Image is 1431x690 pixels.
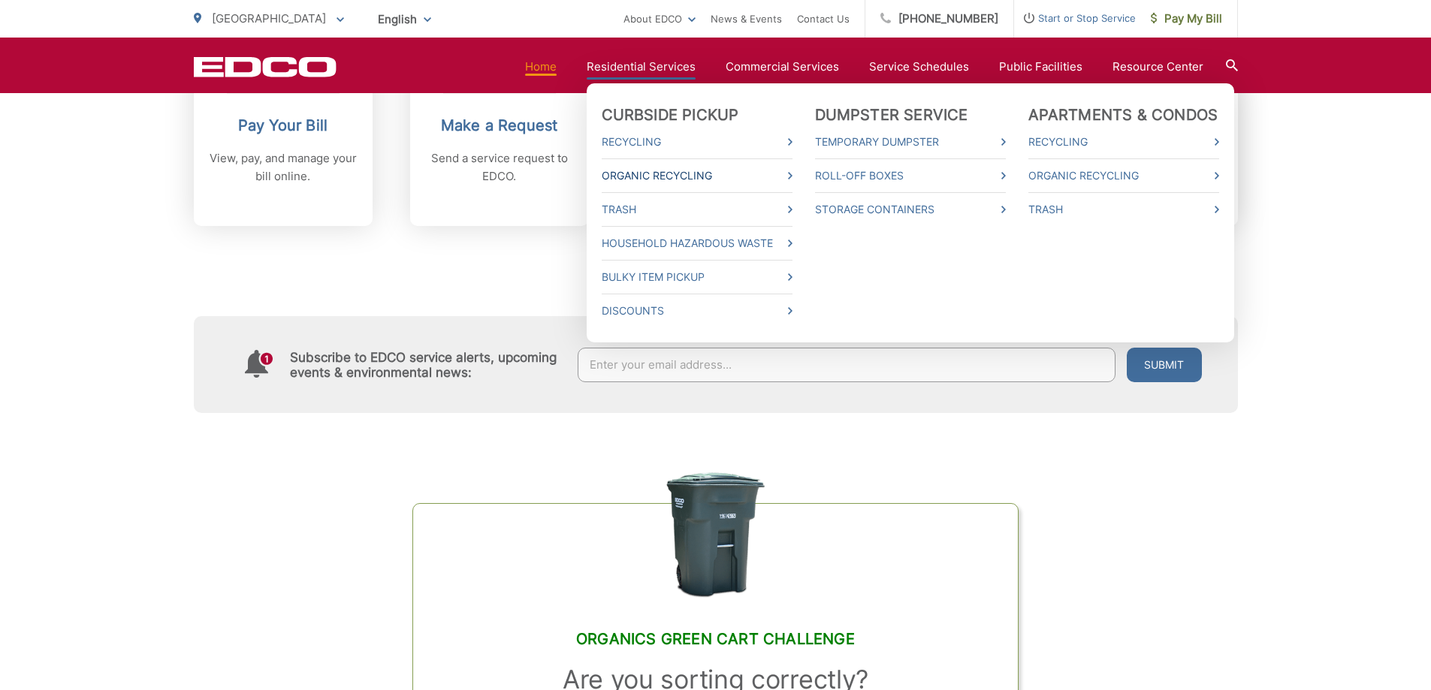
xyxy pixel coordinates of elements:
a: Household Hazardous Waste [602,234,792,252]
a: Service Schedules [869,58,969,76]
h2: Pay Your Bill [209,116,358,134]
span: [GEOGRAPHIC_DATA] [212,11,326,26]
h2: Make a Request [425,116,574,134]
a: Resource Center [1112,58,1203,76]
input: Enter your email address... [578,348,1116,382]
a: Organic Recycling [1028,167,1219,185]
a: Home [525,58,557,76]
a: Commercial Services [726,58,839,76]
a: Public Facilities [999,58,1082,76]
a: Apartments & Condos [1028,106,1218,124]
a: Curbside Pickup [602,106,739,124]
a: Contact Us [797,10,850,28]
a: Recycling [602,133,792,151]
h4: Subscribe to EDCO service alerts, upcoming events & environmental news: [290,350,563,380]
a: Bulky Item Pickup [602,268,792,286]
a: EDCD logo. Return to the homepage. [194,56,337,77]
a: Trash [1028,200,1219,218]
a: Dumpster Service [815,106,968,124]
a: News & Events [711,10,782,28]
a: Roll-Off Boxes [815,167,1006,185]
a: Residential Services [587,58,696,76]
a: About EDCO [623,10,696,28]
p: Send a service request to EDCO. [425,149,574,185]
a: Storage Containers [815,200,1006,218]
a: Trash [602,200,792,218]
a: Temporary Dumpster [815,133,1006,151]
span: English [367,6,442,32]
a: Recycling [1028,133,1219,151]
a: Discounts [602,302,792,320]
button: Submit [1127,348,1202,382]
a: Organic Recycling [602,167,792,185]
h2: Organics Green Cart Challenge [451,630,980,648]
span: Pay My Bill [1151,10,1222,28]
p: View, pay, and manage your bill online. [209,149,358,185]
